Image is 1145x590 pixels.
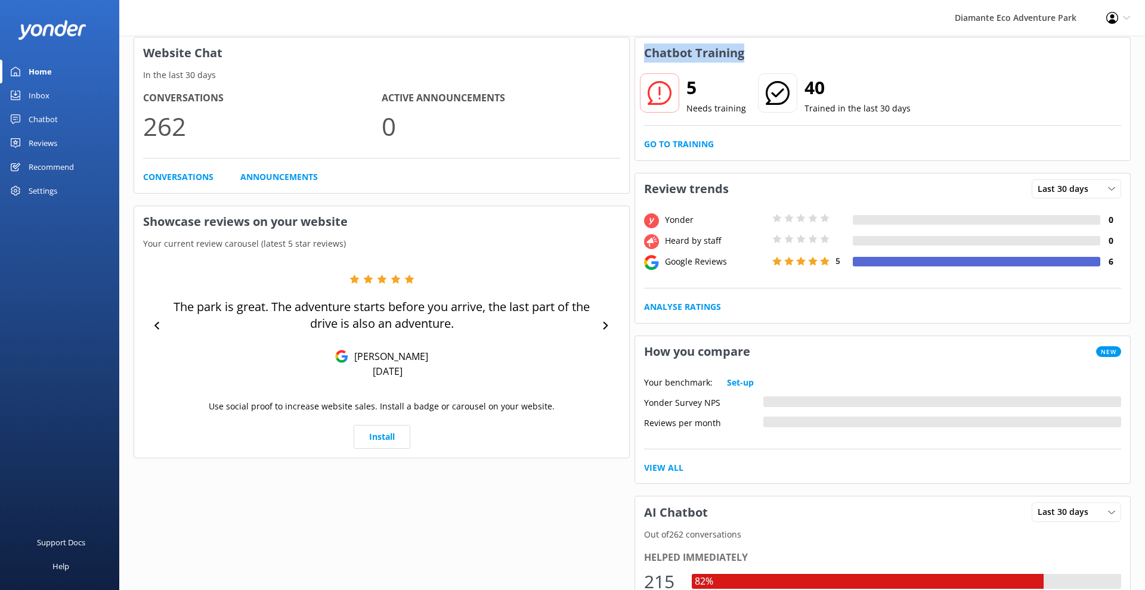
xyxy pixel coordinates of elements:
p: [DATE] [373,365,403,378]
a: Set-up [727,376,754,389]
div: Recommend [29,155,74,179]
div: 82% [692,574,716,589]
span: 5 [835,255,840,266]
h3: How you compare [635,336,759,367]
h4: 6 [1100,255,1121,268]
div: Yonder [662,213,769,226]
p: Use social proof to increase website sales. Install a badge or carousel on your website. [209,400,555,413]
p: 0 [382,106,620,146]
div: Reviews per month [644,417,763,427]
p: Out of 262 conversations [635,528,1130,541]
h2: 40 [804,73,911,102]
h4: 0 [1100,234,1121,247]
div: Chatbot [29,107,58,131]
a: View All [644,461,683,474]
p: Your current review carousel (latest 5 star reviews) [134,237,629,250]
p: Needs training [686,102,746,115]
div: Heard by staff [662,234,769,247]
h4: Active Announcements [382,91,620,106]
a: Go to Training [644,138,714,151]
div: Help [52,554,69,578]
div: Google Reviews [662,255,769,268]
div: Yonder Survey NPS [644,396,763,407]
a: Analyse Ratings [644,300,721,313]
h4: Conversations [143,91,382,106]
h3: Review trends [635,173,738,204]
h3: AI Chatbot [635,497,717,528]
p: The park is great. The adventure starts before you arrive, the last part of the drive is also an ... [167,299,596,332]
h2: 5 [686,73,746,102]
p: Trained in the last 30 days [804,102,911,115]
h4: 0 [1100,213,1121,226]
span: Last 30 days [1038,505,1096,518]
img: yonder-white-logo.png [18,20,86,40]
p: [PERSON_NAME] [348,350,428,363]
a: Announcements [240,170,318,184]
span: Last 30 days [1038,182,1096,195]
p: In the last 30 days [134,69,629,82]
div: Reviews [29,131,57,155]
div: Support Docs [37,530,85,554]
a: Conversations [143,170,213,184]
p: 262 [143,106,382,146]
div: Home [29,60,52,83]
div: Inbox [29,83,49,107]
p: Your benchmark: [644,376,713,389]
div: Settings [29,179,57,203]
img: Google Reviews [335,350,348,363]
h3: Chatbot Training [635,38,753,69]
h3: Showcase reviews on your website [134,206,629,237]
div: Helped immediately [644,550,1121,566]
a: Install [354,425,410,449]
h3: Website Chat [134,38,629,69]
span: New [1096,346,1121,357]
